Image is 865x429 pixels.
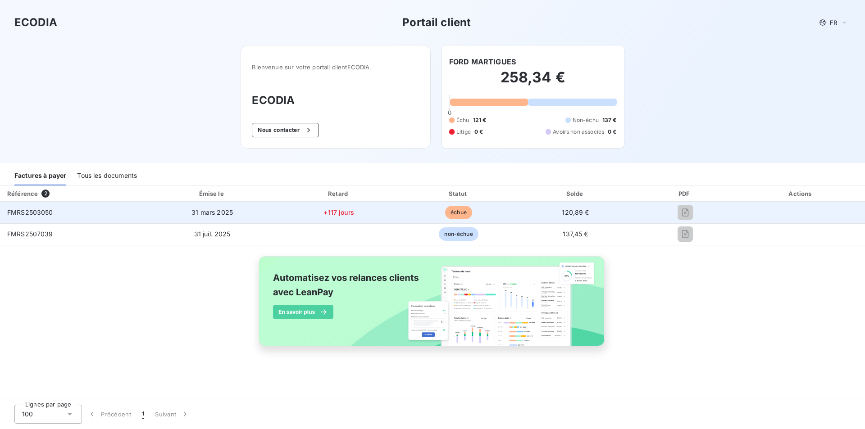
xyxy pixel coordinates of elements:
[456,116,469,124] span: Échu
[449,56,516,67] h6: FORD MARTIGUES
[250,251,615,361] img: banner
[573,116,599,124] span: Non-échu
[41,190,50,198] span: 2
[739,189,863,198] div: Actions
[7,190,38,197] div: Référence
[7,230,53,238] span: FMRS2507039
[449,68,617,95] h2: 258,34 €
[474,128,483,136] span: 0 €
[553,128,604,136] span: Avoirs non associés
[137,405,150,424] button: 1
[252,123,319,137] button: Nous contacter
[14,167,66,185] div: Factures à payer
[635,189,735,198] div: PDF
[194,230,231,238] span: 31 juil. 2025
[191,208,233,216] span: 31 mars 2025
[401,189,516,198] div: Statut
[14,14,57,31] h3: ECODIA
[402,14,471,31] h3: Portail client
[562,208,589,216] span: 120,89 €
[148,189,277,198] div: Émise le
[280,189,398,198] div: Retard
[142,410,144,419] span: 1
[830,19,837,26] span: FR
[323,208,354,216] span: +117 jours
[7,208,53,216] span: FMRS2503050
[608,128,616,136] span: 0 €
[602,116,617,124] span: 137 €
[473,116,487,124] span: 121 €
[22,410,33,419] span: 100
[150,405,195,424] button: Suivant
[448,109,451,116] span: 0
[252,63,419,71] span: Bienvenue sur votre portail client ECODIA .
[445,206,472,219] span: échue
[82,405,137,424] button: Précédent
[252,92,419,108] h3: ECODIA
[519,189,631,198] div: Solde
[77,167,137,185] div: Tous les documents
[456,128,471,136] span: Litige
[439,227,478,241] span: non-échue
[563,230,588,238] span: 137,45 €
